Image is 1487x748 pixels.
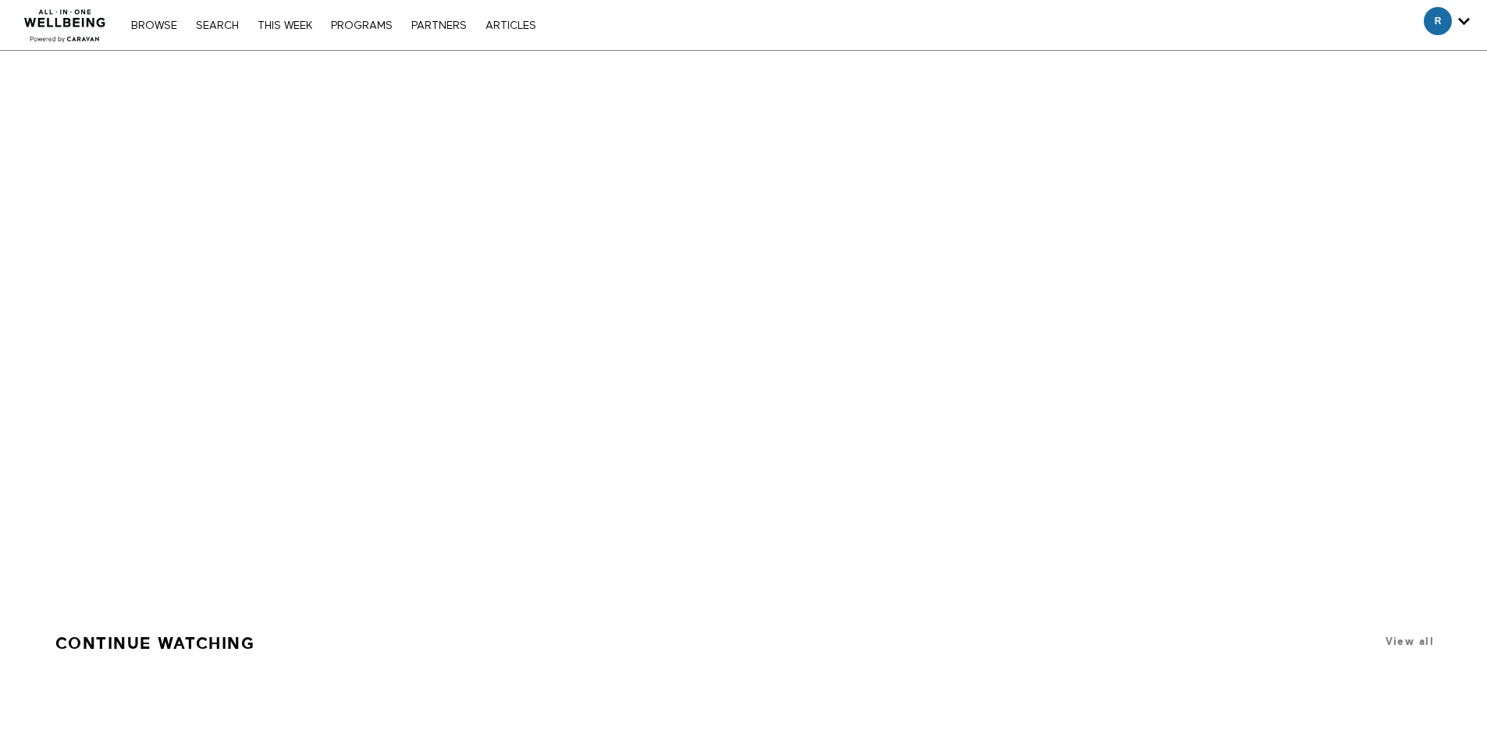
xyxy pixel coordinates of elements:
[123,17,543,33] nav: Primary
[478,20,544,31] a: ARTICLES
[1386,636,1434,647] a: View all
[188,20,247,31] a: Search
[323,20,400,31] a: PROGRAMS
[404,20,475,31] a: PARTNERS
[250,20,320,31] a: THIS WEEK
[123,20,185,31] a: Browse
[55,627,255,660] a: Continue Watching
